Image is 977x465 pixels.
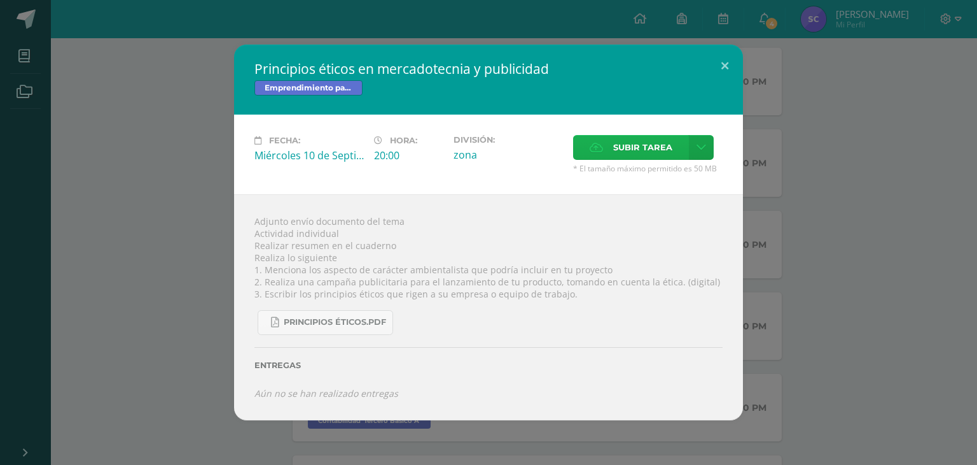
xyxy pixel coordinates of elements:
div: zona [454,148,563,162]
div: 20:00 [374,148,443,162]
div: Miércoles 10 de Septiembre [254,148,364,162]
div: Adjunto envío documento del tema Actividad individual Realizar resumen en el cuaderno Realiza lo ... [234,194,743,420]
a: Principios éticos.pdf [258,310,393,335]
h2: Principios éticos en mercadotecnia y publicidad [254,60,723,78]
span: * El tamaño máximo permitido es 50 MB [573,163,723,174]
span: Hora: [390,136,417,145]
button: Close (Esc) [707,45,743,88]
span: Fecha: [269,136,300,145]
span: Subir tarea [613,136,672,159]
span: Emprendimiento para la Productividad [254,80,363,96]
i: Aún no se han realizado entregas [254,387,398,399]
span: Principios éticos.pdf [284,317,386,327]
label: Entregas [254,361,723,370]
label: División: [454,135,563,145]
